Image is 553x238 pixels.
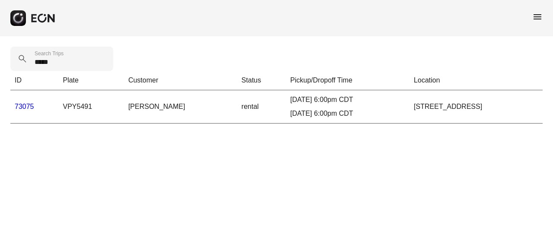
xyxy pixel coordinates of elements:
a: 73075 [15,103,34,110]
label: Search Trips [35,50,64,57]
th: ID [10,71,58,90]
td: [STREET_ADDRESS] [410,90,543,124]
th: Customer [124,71,237,90]
td: [PERSON_NAME] [124,90,237,124]
th: Location [410,71,543,90]
th: Plate [58,71,124,90]
span: menu [532,12,543,22]
div: [DATE] 6:00pm CDT [290,95,405,105]
th: Status [237,71,286,90]
td: rental [237,90,286,124]
td: VPY5491 [58,90,124,124]
th: Pickup/Dropoff Time [286,71,410,90]
div: [DATE] 6:00pm CDT [290,108,405,119]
